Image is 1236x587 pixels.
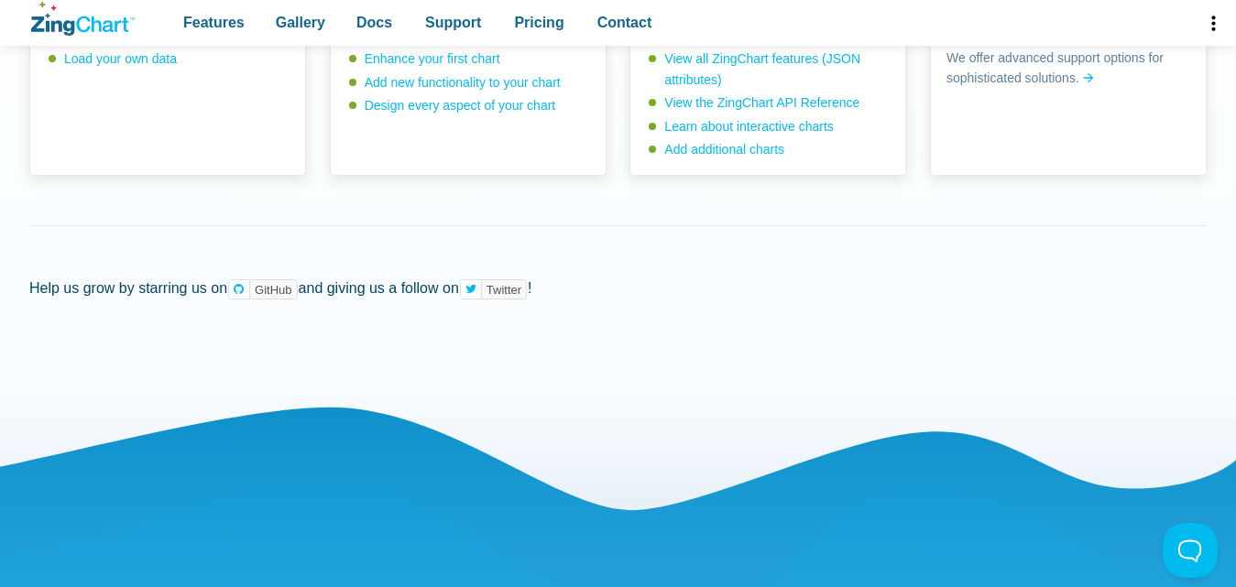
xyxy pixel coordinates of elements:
span: Features [183,10,245,35]
a: GitHub [228,279,297,300]
span: Gallery [276,10,325,35]
span: Twitter [482,280,526,299]
a: Add new functionality to your chart [365,75,561,90]
span: Support [425,10,481,35]
iframe: Toggle Customer Support [1163,523,1218,578]
p: Help us grow by starring us on and giving us a follow on ! [29,276,1207,300]
span: GitHub [250,280,296,299]
span: Pricing [514,10,563,35]
a: Enhance your first chart [365,51,500,66]
a: ZingChart Logo. Click to return to the homepage [31,2,135,36]
span: We offer advanced support options for sophisticated solutions. [946,49,1190,88]
a: Add additional charts [664,142,784,157]
a: Learn about interactive charts [664,119,833,134]
span: Contact [597,10,652,35]
a: View all ZingChart features (JSON attributes) [664,51,860,86]
a: Twitter [460,279,527,300]
a: Load your own data [64,51,177,66]
a: Design every aspect of your chart [365,98,556,113]
a: View the ZingChart API Reference [664,95,859,110]
span: Docs [356,10,392,35]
